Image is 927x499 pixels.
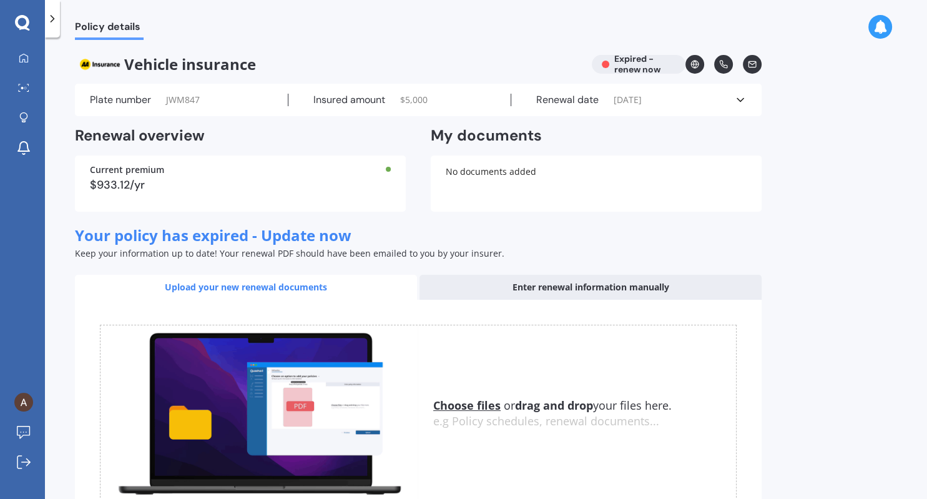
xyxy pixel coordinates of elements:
[75,126,406,146] h2: Renewal overview
[75,55,582,74] span: Vehicle insurance
[75,21,144,37] span: Policy details
[431,156,762,212] div: No documents added
[433,398,501,413] u: Choose files
[313,94,385,106] label: Insured amount
[419,275,762,300] div: Enter renewal information manually
[75,247,504,259] span: Keep your information up to date! Your renewal PDF should have been emailed to you by your insurer.
[75,55,124,74] img: AA.webp
[431,126,542,146] h2: My documents
[90,166,391,174] div: Current premium
[75,275,417,300] div: Upload your new renewal documents
[14,393,33,412] img: ACg8ocI6WjY5uTeS8DIq5_yS9hO9UNUl-MEKZlcLLggeh_Ba-21DQg=s96-c
[536,94,599,106] label: Renewal date
[75,225,351,245] span: Your policy has expired - Update now
[433,415,736,428] div: e.g Policy schedules, renewal documents...
[515,398,593,413] b: drag and drop
[400,94,428,106] span: $ 5,000
[90,179,391,190] div: $933.12/yr
[614,94,642,106] span: [DATE]
[166,94,200,106] span: JWM847
[433,398,672,413] span: or your files here.
[90,94,151,106] label: Plate number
